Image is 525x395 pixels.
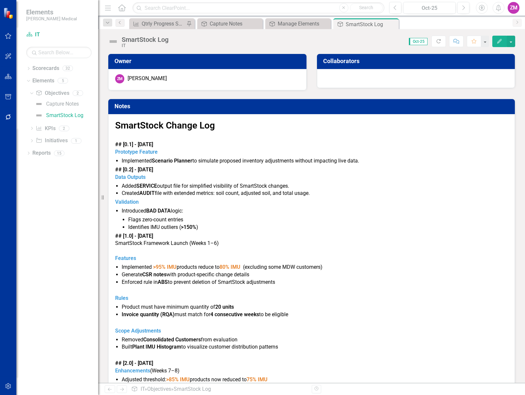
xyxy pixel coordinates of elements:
a: Elements [32,77,54,85]
div: SmartStock Log [46,112,83,118]
a: Scorecards [32,65,59,72]
li: e eligible [122,311,508,318]
div: Capture Notes [46,101,79,107]
a: Reports [32,149,51,157]
input: Search Below... [26,47,92,58]
input: Search ClearPoint... [132,2,384,14]
strong: Features [115,255,136,261]
div: (Weeks 7–8) [115,367,508,375]
div: Qtrly Progress Survey of New Technology to Enable the Strategy (% 9/10) [142,20,185,28]
span: Flags zero-count entries [128,216,183,223]
strong: AUDIT [139,190,155,196]
span: Enforced rule in to prevent deletion of SmartStock adjustments [122,279,275,285]
div: Manage Elements [278,20,329,28]
button: Search [350,3,383,12]
span: Implemented to simulate proposed inventory adjustments without impacting live data. [122,158,359,164]
a: IT [141,386,145,392]
div: 15 [54,150,64,156]
img: Not Defined [35,112,43,119]
strong: Invoice quantity (RQA) [122,311,175,318]
a: Qtrly Progress Survey of New Technology to Enable the Strategy (% 9/10) [131,20,185,28]
button: Oct-25 [403,2,456,14]
span: Product must have minimum quantity of [122,304,234,310]
strong: SmartStock Change Log [115,120,215,131]
strong: ABS [158,279,168,285]
span: Search [359,5,373,10]
strong: ## [0.1] - [DATE] [115,141,153,147]
strong: CSR notes [142,271,166,278]
li: Removed from evaluation [122,336,508,344]
img: ClearPoint Strategy [3,8,15,19]
small: [PERSON_NAME] Medical [26,16,77,21]
strong: ## [1.0] - [DATE] [115,233,153,239]
div: SmartStock Framework Launch (Weeks 1–6) [115,240,508,247]
strong: ## [0.2] - [DATE] [115,166,153,173]
li: Implemented products reduce to (excluding some MDW customers) [122,264,508,271]
div: Capture Notes [210,20,261,28]
h3: Owner [114,58,303,64]
strong: Consolidated Customers [143,336,201,343]
strong: >150% [181,224,196,230]
span: >95% IMU [153,264,177,270]
a: Objectives [36,90,69,97]
span: Identifies IMU outliers ( ) [128,224,198,230]
strong: SERVICE [136,183,157,189]
a: Capture Notes [33,99,79,109]
span: Elements [26,8,77,16]
strong: >85% IMU [166,376,190,383]
div: IT [122,43,168,48]
div: SmartStock Log [174,386,211,392]
strong: consecutive weeks [215,311,259,318]
a: KPIs [36,125,55,132]
span: Added output file for simplified visibility of SmartStock changes. [122,183,289,189]
span: must match for to b [122,311,268,318]
strong: Validation [115,199,139,205]
div: » » [131,386,306,393]
div: 2 [59,126,69,131]
li: Built to visualize customer distribution patterns [122,343,508,351]
div: Oct-25 [406,4,454,12]
div: [PERSON_NAME] [128,75,167,82]
a: Initiatives [36,137,67,145]
a: Objectives [147,386,171,392]
strong: Enhancements [115,368,150,374]
h3: Collaborators [323,58,511,64]
strong: BAD DATA [146,208,171,214]
span: 80% IMU [219,264,240,270]
strong: Scope Adjustments [115,328,161,334]
img: Not Defined [108,36,118,47]
li: Adjusted threshold: products now reduced to [122,376,508,384]
a: SmartStock Log [33,110,83,121]
span: Generate with product-specific change details [122,271,249,278]
strong: Prototype Feature [115,149,158,155]
div: 1 [71,138,81,144]
div: 2 [73,90,83,96]
div: 32 [62,66,73,71]
div: ZM [115,74,124,83]
img: Not Defined [35,100,43,108]
h3: Notes [114,103,511,110]
strong: 75% IMU [247,376,268,383]
strong: 20 units [215,304,234,310]
span: Oct-25 [409,38,428,45]
span: Created file with extended metrics: soil count, adjusted soil, and total usage. [122,190,310,196]
button: ZM [508,2,519,14]
strong: Data Outputs [115,174,146,180]
div: SmartStock Log [122,36,168,43]
a: Capture Notes [199,20,261,28]
strong: 4 [210,311,213,318]
strong: ## [2.0] - [DATE] [115,360,153,366]
strong: Scenario Planner [152,158,192,164]
div: SmartStock Log [346,20,397,28]
a: Manage Elements [267,20,329,28]
div: 5 [58,78,68,84]
span: Introduced logic: [122,208,183,214]
a: IT [26,31,92,39]
span: Rules [115,295,128,301]
strong: Plant IMU Histogram [132,344,181,350]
